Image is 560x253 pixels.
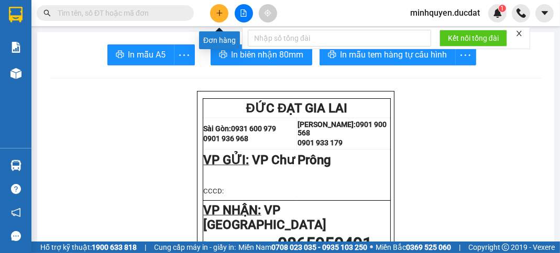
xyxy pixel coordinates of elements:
[328,50,336,60] span: printer
[204,187,224,195] span: CCCD:
[246,101,348,116] span: ĐỨC ĐẠT GIA LAI
[320,44,456,65] button: printerIn mẫu tem hàng tự cấu hình
[174,49,194,62] span: more
[240,9,247,17] span: file-add
[43,9,51,17] span: search
[145,241,146,253] span: |
[493,8,502,18] img: icon-new-feature
[174,44,195,65] button: more
[210,4,228,22] button: plus
[9,7,23,22] img: logo-vxr
[58,7,181,19] input: Tìm tên, số ĐT hoặc mã đơn
[216,9,223,17] span: plus
[376,241,451,253] span: Miền Bắc
[204,134,249,143] strong: 0901 936 968
[10,68,21,79] img: warehouse-icon
[11,208,21,217] span: notification
[204,153,249,167] span: VP GỬI:
[248,30,431,47] input: Nhập số tổng đài
[10,42,21,53] img: solution-icon
[11,231,21,241] span: message
[204,203,261,217] span: VP NHẬN:
[271,243,367,251] strong: 0708 023 035 - 0935 103 250
[259,4,277,22] button: aim
[199,31,240,49] div: Đơn hàng
[40,241,137,253] span: Hỗ trợ kỹ thuật:
[238,241,367,253] span: Miền Nam
[456,49,476,62] span: more
[298,120,387,137] strong: 0901 900 568
[370,245,373,249] span: ⚪️
[204,240,278,252] span: [PERSON_NAME]
[204,124,232,133] strong: Sài Gòn:
[204,203,327,232] span: VP [GEOGRAPHIC_DATA]
[440,30,507,47] button: Kết nối tổng đài
[515,30,523,37] span: close
[211,44,312,65] button: printerIn biên nhận 80mm
[517,8,526,18] img: phone-icon
[341,48,447,61] span: In mẫu tem hàng tự cấu hình
[402,6,488,19] span: minhquyen.ducdat
[448,32,499,44] span: Kết nối tổng đài
[10,160,21,171] img: warehouse-icon
[406,243,451,251] strong: 0369 525 060
[264,9,271,17] span: aim
[499,5,506,12] sup: 1
[107,44,174,65] button: printerIn mẫu A5
[459,241,460,253] span: |
[298,120,356,129] strong: [PERSON_NAME]:
[235,4,253,22] button: file-add
[455,44,476,65] button: more
[116,50,124,60] span: printer
[540,8,550,18] span: caret-down
[92,243,137,251] strong: 1900 633 818
[298,139,343,147] strong: 0901 933 179
[154,241,236,253] span: Cung cấp máy in - giấy in:
[252,153,332,167] span: VP Chư Prông
[219,50,227,60] span: printer
[11,184,21,194] span: question-circle
[128,48,166,61] span: In mẫu A5
[232,48,304,61] span: In biên nhận 80mm
[535,4,554,22] button: caret-down
[500,5,504,12] span: 1
[502,244,509,251] span: copyright
[232,124,277,133] strong: 0931 600 979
